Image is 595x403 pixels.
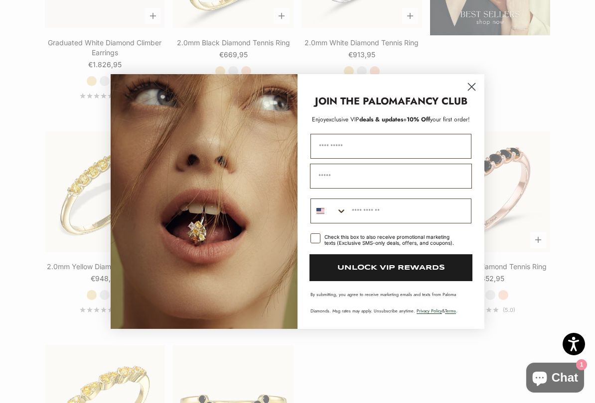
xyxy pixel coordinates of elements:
[310,134,471,159] input: First Name
[347,199,471,223] input: Phone Number
[316,207,324,215] img: United States
[111,74,297,329] img: Loading...
[417,307,457,314] span: & .
[324,234,459,246] div: Check this box to also receive promotional marketing texts (Exclusive SMS-only deals, offers, and...
[326,115,359,124] span: exclusive VIP
[310,164,472,189] input: Email
[463,78,480,96] button: Close dialog
[445,307,456,314] a: Terms
[309,254,472,281] button: UNLOCK VIP REWARDS
[326,115,403,124] span: deals & updates
[311,199,347,223] button: Search Countries
[312,115,326,124] span: Enjoy
[310,291,471,314] p: By submitting, you agree to receive marketing emails and texts from Paloma Diamonds. Msg rates ma...
[405,94,467,108] strong: FANCY CLUB
[403,115,470,124] span: + your first order!
[315,94,405,108] strong: JOIN THE PALOMA
[407,115,430,124] span: 10% Off
[417,307,442,314] a: Privacy Policy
